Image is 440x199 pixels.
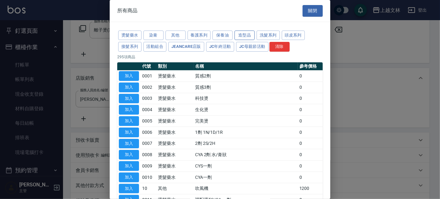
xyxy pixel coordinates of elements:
[212,31,233,40] button: 保養油
[194,172,298,183] td: CYA一劑
[119,128,139,137] button: 加入
[298,104,323,116] td: 0
[156,93,193,104] td: 燙髮藥水
[194,161,298,172] td: CYS一劑
[119,82,139,92] button: 加入
[188,31,211,40] button: 養護系列
[206,42,234,52] button: JC年終活動
[156,172,193,183] td: 燙髮藥水
[298,161,323,172] td: 0
[117,8,137,14] span: 所有商品
[269,42,290,52] button: 清除
[156,127,193,138] td: 燙髮藥水
[165,31,186,40] button: 其他
[282,31,305,40] button: 頭皮系列
[119,161,139,171] button: 加入
[298,149,323,161] td: 0
[156,104,193,116] td: 燙髮藥水
[298,116,323,127] td: 0
[141,183,156,194] td: 10
[194,149,298,161] td: CYA 2劑 水/膏狀
[141,161,156,172] td: 0009
[156,183,193,194] td: 其他
[141,138,156,149] td: 0007
[194,93,298,104] td: 科技燙
[236,42,269,52] button: JC母親節活動
[234,31,255,40] button: 造型品
[119,105,139,115] button: 加入
[141,71,156,82] td: 0001
[194,116,298,127] td: 完美燙
[141,93,156,104] td: 0003
[118,31,142,40] button: 燙髮藥水
[156,71,193,82] td: 燙髮藥水
[298,71,323,82] td: 0
[119,184,139,194] button: 加入
[119,173,139,182] button: 加入
[194,138,298,149] td: 2劑 2S/2H
[143,31,164,40] button: 染膏
[298,127,323,138] td: 0
[298,82,323,93] td: 0
[298,183,323,194] td: 1200
[168,42,204,52] button: JeanCare店販
[303,5,323,17] button: 關閉
[141,149,156,161] td: 0008
[156,82,193,93] td: 燙髮藥水
[117,54,323,60] p: 295 項商品
[141,116,156,127] td: 0005
[141,82,156,93] td: 0002
[119,94,139,104] button: 加入
[298,138,323,149] td: 0
[119,116,139,126] button: 加入
[257,31,280,40] button: 洗髮系列
[194,71,298,82] td: 質感2劑
[141,172,156,183] td: 0010
[141,104,156,116] td: 0004
[141,127,156,138] td: 0006
[156,149,193,161] td: 燙髮藥水
[194,127,298,138] td: 1劑 1N/1D/1R
[156,161,193,172] td: 燙髮藥水
[298,93,323,104] td: 0
[298,172,323,183] td: 0
[119,139,139,149] button: 加入
[194,82,298,93] td: 質感3劑
[143,42,167,52] button: 活動組合
[119,71,139,81] button: 加入
[141,62,156,71] th: 代號
[298,62,323,71] th: 參考價格
[194,183,298,194] td: 吹風機
[194,104,298,116] td: 生化燙
[194,62,298,71] th: 名稱
[119,150,139,160] button: 加入
[156,138,193,149] td: 燙髮藥水
[118,42,142,52] button: 接髮系列
[156,116,193,127] td: 燙髮藥水
[156,62,193,71] th: 類別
